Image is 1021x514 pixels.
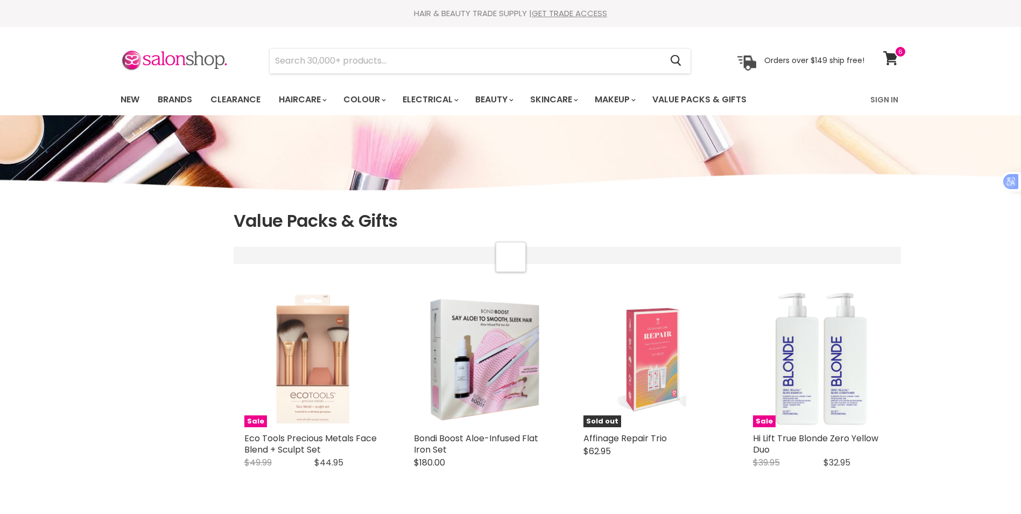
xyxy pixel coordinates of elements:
[583,290,721,427] a: Affinage Repair Trio Affinage Repair Trio Sold out
[522,88,585,111] a: Skincare
[864,88,905,111] a: Sign In
[753,432,878,456] a: Hi Lift True Blonde Zero Yellow Duo
[271,88,333,111] a: Haircare
[662,48,691,73] button: Search
[753,456,780,469] span: $39.95
[314,456,343,469] span: $44.95
[467,88,520,111] a: Beauty
[583,415,621,428] span: Sold out
[414,456,445,469] span: $180.00
[753,415,776,428] span: Sale
[532,8,607,19] a: GET TRADE ACCESS
[150,88,200,111] a: Brands
[269,48,691,74] form: Product
[335,88,392,111] a: Colour
[823,456,850,469] span: $32.95
[244,290,382,427] a: Eco Tools Precious Metals Face Blend + Sculpt Set Eco Tools Precious Metals Face Blend + Sculpt S...
[414,290,551,427] img: Bondi Boost Aloe-Infused Flat Iron Set
[753,290,890,427] a: Hi Lift True Blonde Zero Yellow Duo Sale
[202,88,269,111] a: Clearance
[395,88,465,111] a: Electrical
[583,432,667,444] a: Affinage Repair Trio
[244,456,272,469] span: $49.99
[764,55,864,65] p: Orders over $149 ship free!
[587,88,642,111] a: Makeup
[112,84,809,115] ul: Main menu
[414,432,538,456] a: Bondi Boost Aloe-Infused Flat Iron Set
[107,8,914,19] div: HAIR & BEAUTY TRADE SUPPLY |
[644,88,755,111] a: Value Packs & Gifts
[244,432,377,456] a: Eco Tools Precious Metals Face Blend + Sculpt Set
[234,210,901,232] h1: Value Packs & Gifts
[618,290,686,427] img: Affinage Repair Trio
[112,88,147,111] a: New
[583,445,611,457] span: $62.95
[753,290,890,427] img: Hi Lift True Blonde Zero Yellow Duo
[270,48,662,73] input: Search
[107,84,914,115] nav: Main
[244,290,382,427] img: Eco Tools Precious Metals Face Blend + Sculpt Set
[244,415,267,428] span: Sale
